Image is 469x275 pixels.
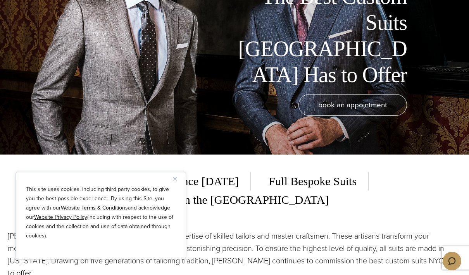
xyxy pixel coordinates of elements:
[61,204,128,212] a: Website Terms & Conditions
[257,172,369,191] span: Full Bespoke Suits
[318,99,387,110] span: book an appointment
[140,191,329,210] span: Made in the [GEOGRAPHIC_DATA]
[26,185,176,241] p: This site uses cookies, including third party cookies, to give you the best possible experience. ...
[298,94,407,116] a: book an appointment
[173,174,183,183] button: Close
[443,252,461,271] iframe: Opens a widget where you can chat to one of our agents
[34,213,87,221] a: Website Privacy Policy
[173,177,177,180] img: Close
